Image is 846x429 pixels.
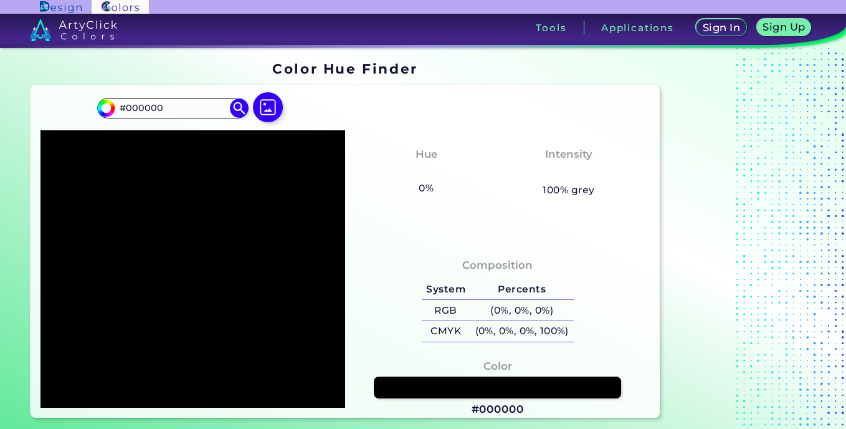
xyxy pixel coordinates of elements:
img: ArtyClick Design logo [40,1,82,13]
h4: Color [483,357,512,375]
h5: CMYK [422,321,470,342]
a: Sign In [696,19,747,36]
iframe: Advertisement [665,57,820,307]
img: icon picture [253,92,283,122]
h5: 0% [414,180,439,196]
h4: Composition [462,256,533,274]
h3: #000000 [472,402,524,417]
h4: Intensity [545,145,592,163]
h3: Applications [601,23,674,32]
h1: Color Hue Finder [272,59,417,78]
h3: None [406,165,447,180]
h3: None [548,165,589,180]
a: Sign Up [757,19,812,36]
h5: Sign Up [763,22,805,32]
img: icon search [230,99,249,117]
h5: Percents [470,279,574,300]
h5: 100% grey [543,182,594,198]
h5: Sign In [703,22,740,32]
h5: (0%, 0%, 0%) [470,300,574,321]
h5: (0%, 0%, 0%, 100%) [470,321,574,342]
h5: System [422,279,470,300]
img: logo_artyclick_colors_white.svg [30,19,118,41]
h4: Hue [416,145,437,163]
h3: Tools [536,23,566,32]
h5: RGB [422,300,470,321]
input: type color.. [115,100,231,117]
